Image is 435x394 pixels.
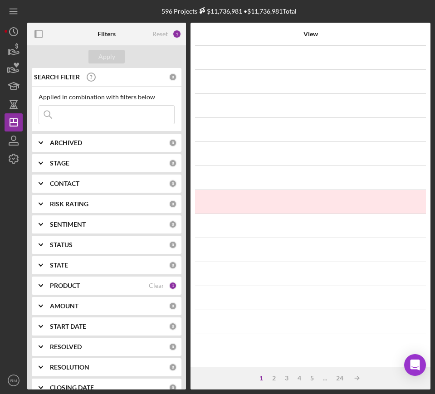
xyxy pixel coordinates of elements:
[50,139,82,146] b: ARCHIVED
[98,50,115,63] div: Apply
[169,343,177,351] div: 0
[50,302,78,310] b: AMOUNT
[306,375,318,382] div: 5
[169,261,177,269] div: 0
[5,371,23,389] button: RM
[280,375,293,382] div: 3
[197,7,242,15] div: $11,736,981
[169,282,177,290] div: 1
[50,364,89,371] b: RESOLUTION
[50,180,79,187] b: CONTACT
[318,375,332,382] div: ...
[205,30,415,38] div: View
[50,262,68,269] b: STATE
[98,30,116,38] b: Filters
[169,241,177,249] div: 0
[50,323,86,330] b: START DATE
[172,29,181,39] div: 1
[268,375,280,382] div: 2
[169,363,177,371] div: 0
[149,282,164,289] div: Clear
[169,220,177,229] div: 0
[34,73,80,81] b: SEARCH FILTER
[169,180,177,188] div: 0
[152,30,168,38] div: Reset
[39,93,175,101] div: Applied in combination with filters below
[10,378,17,383] text: RM
[169,322,177,331] div: 0
[169,159,177,167] div: 0
[161,7,297,15] div: 596 Projects • $11,736,981 Total
[50,241,73,248] b: STATUS
[332,375,348,382] div: 24
[50,343,82,350] b: RESOLVED
[293,375,306,382] div: 4
[169,384,177,392] div: 0
[50,384,94,391] b: CLOSING DATE
[404,354,426,376] div: Open Intercom Messenger
[169,139,177,147] div: 0
[50,200,88,208] b: RISK RATING
[50,282,80,289] b: PRODUCT
[255,375,268,382] div: 1
[50,160,69,167] b: STAGE
[169,302,177,310] div: 0
[169,73,177,81] div: 0
[50,221,86,228] b: SENTIMENT
[169,200,177,208] div: 0
[88,50,125,63] button: Apply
